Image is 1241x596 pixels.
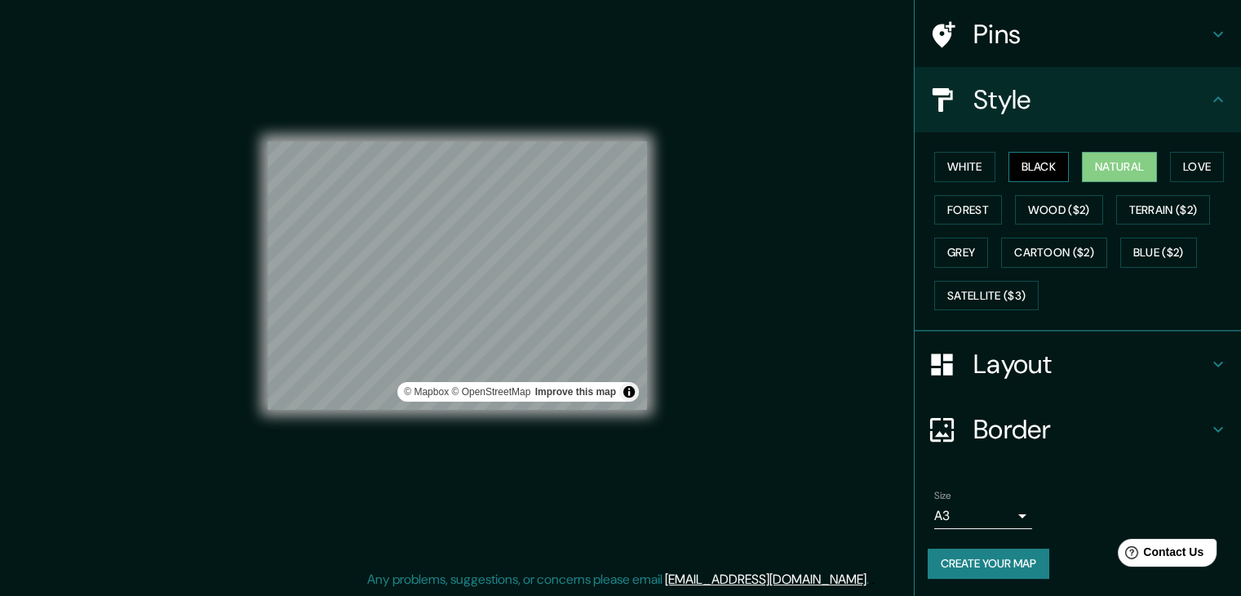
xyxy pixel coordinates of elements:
button: Create your map [928,549,1049,579]
div: A3 [934,503,1032,529]
a: OpenStreetMap [451,386,530,398]
button: Black [1008,152,1070,182]
div: . [869,570,871,589]
a: [EMAIL_ADDRESS][DOMAIN_NAME] [665,571,866,588]
button: Blue ($2) [1120,238,1197,268]
button: Wood ($2) [1015,195,1103,225]
button: Grey [934,238,988,268]
p: Any problems, suggestions, or concerns please email . [367,570,869,589]
button: Love [1170,152,1224,182]
h4: Pins [973,18,1208,51]
iframe: Help widget launcher [1096,532,1223,578]
h4: Border [973,413,1208,446]
a: Map feedback [535,386,616,398]
canvas: Map [268,141,647,410]
div: Style [915,67,1241,132]
div: Pins [915,2,1241,67]
div: Layout [915,331,1241,397]
button: Forest [934,195,1002,225]
button: Toggle attribution [619,382,639,402]
h4: Style [973,83,1208,116]
a: Mapbox [404,386,449,398]
button: Cartoon ($2) [1001,238,1107,268]
label: Size [934,489,951,503]
div: . [871,570,875,589]
h4: Layout [973,348,1208,380]
button: Terrain ($2) [1116,195,1211,225]
button: Satellite ($3) [934,281,1039,311]
div: Border [915,397,1241,462]
button: Natural [1082,152,1157,182]
button: White [934,152,995,182]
